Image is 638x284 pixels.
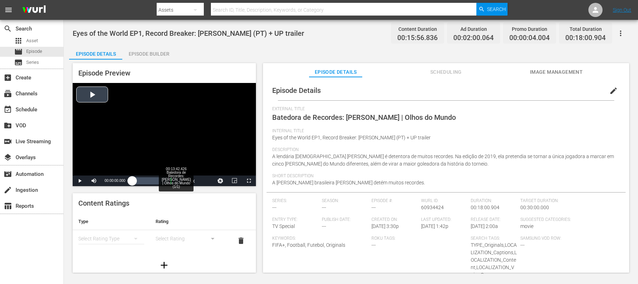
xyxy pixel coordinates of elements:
[322,205,326,210] span: ---
[78,199,129,207] span: Content Ratings
[453,24,494,34] div: Ad Duration
[4,153,12,162] span: Overlays
[565,24,606,34] div: Total Duration
[69,45,122,62] div: Episode Details
[228,176,242,186] button: Picture-in-Picture
[237,236,245,245] span: delete
[17,2,51,18] img: ans4CAIJ8jUAAAAAAAAAAAAAAAAAAAAAAAAgQb4GAAAAAAAAAAAAAAAAAAAAAAAAJMjXAAAAAAAAAAAAAAAAAAAAAAAAgAT5G...
[14,37,23,45] span: Asset
[26,59,39,66] span: Series
[272,173,616,179] span: Short Description
[520,223,533,229] span: movie
[150,213,227,230] th: Rating
[272,180,425,185] span: A [PERSON_NAME] brasileira [PERSON_NAME] detém muitos recordes.
[371,198,418,204] span: Episode #:
[14,48,23,56] span: Episode
[520,205,549,210] span: 00:30:00.000
[419,68,472,77] span: Scheduling
[185,176,199,186] button: Playback Rate
[609,87,618,95] span: edit
[4,186,12,194] span: Ingestion
[132,177,181,184] div: Progress Bar
[309,68,362,77] span: Episode Details
[471,223,498,229] span: [DATE] 2:00a
[73,213,150,230] th: Type
[272,236,368,241] span: Keywords:
[509,34,550,42] span: 00:00:04.004
[272,113,456,122] span: Batedora de Recordes: [PERSON_NAME] | Olhos do Mundo
[272,106,616,112] span: External Title
[272,242,345,248] span: FIFA+, Football, Futebol, Originals
[272,217,318,223] span: Entry Type:
[14,58,23,67] span: Series
[322,223,326,229] span: ---
[122,45,175,60] button: Episode Builder
[471,217,517,223] span: Release Date:
[272,128,616,134] span: Internal Title
[397,24,438,34] div: Content Duration
[471,205,499,210] span: 00:18:00.904
[69,45,122,60] button: Episode Details
[4,121,12,130] span: VOD
[371,223,399,229] span: [DATE] 3:30p
[605,82,622,99] button: edit
[4,170,12,178] span: Automation
[421,205,444,210] span: 60934424
[421,198,467,204] span: Wurl ID:
[509,24,550,34] div: Promo Duration
[272,205,276,210] span: ---
[4,6,13,14] span: menu
[73,29,304,38] span: Eyes of the World EP1, Record Breaker: [PERSON_NAME] (PT) + UP trailer
[4,89,12,98] span: Channels
[4,24,12,33] span: Search
[487,3,506,16] span: Search
[371,242,376,248] span: ---
[613,7,631,13] a: Sign Out
[453,34,494,42] span: 00:02:00.064
[4,202,12,210] span: Reports
[122,45,175,62] div: Episode Builder
[73,83,256,186] div: Video Player
[520,198,616,204] span: Target Duration:
[272,135,431,140] span: Eyes of the World EP1, Record Breaker: [PERSON_NAME] (PT) + UP trailer
[105,179,125,183] span: 00:00:00.000
[272,147,616,153] span: Description
[530,68,583,77] span: Image Management
[233,232,250,249] button: delete
[272,86,321,95] span: Episode Details
[471,236,517,241] span: Search Tags:
[4,105,12,114] span: Schedule
[421,217,467,223] span: Last Updated:
[520,217,616,223] span: Suggested Categories:
[26,37,38,44] span: Asset
[87,176,101,186] button: Mute
[272,154,614,167] span: A lendária [DEMOGRAPHIC_DATA] [PERSON_NAME] é detentora de muitos recordes. Na edição de 2019, el...
[73,213,256,252] table: simple table
[476,3,508,16] button: Search
[371,217,418,223] span: Created On:
[520,236,566,241] span: Samsung VOD Row:
[471,198,517,204] span: Duration:
[272,198,318,204] span: Series:
[4,73,12,82] span: Create
[371,205,376,210] span: ---
[213,176,228,186] button: Jump To Time
[73,176,87,186] button: Play
[371,236,467,241] span: Roku Tags:
[26,48,42,55] span: Episode
[520,242,525,248] span: ---
[242,176,256,186] button: Fullscreen
[322,217,368,223] span: Publish Date:
[322,198,368,204] span: Season:
[4,137,12,146] span: Live Streaming
[397,34,438,42] span: 00:15:56.836
[272,223,295,229] span: TV Special
[565,34,606,42] span: 00:18:00.904
[421,223,448,229] span: [DATE] 1:42p
[78,69,130,77] span: Episode Preview
[471,242,517,278] span: TYPE_Originals,LOCALIZATION_Captions,LOCALIZATION_Content,LOCALIZATION_Voice Over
